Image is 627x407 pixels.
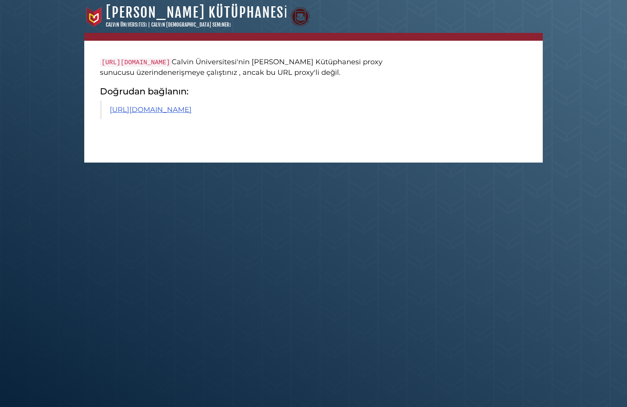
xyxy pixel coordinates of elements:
font: Calvin Üniversitesi | Calvin [DEMOGRAPHIC_DATA] Semineri [106,22,231,28]
img: Calvin Üniversitesi [84,7,104,27]
a: [PERSON_NAME] Kütüphanesi [106,4,288,21]
font: Doğrudan bağlanın: [100,86,188,97]
a: [URL][DOMAIN_NAME] [110,105,192,114]
font: erişmeye çalıştınız , ancak bu URL proxy'li değil. [172,68,341,77]
code: [URL][DOMAIN_NAME] [100,58,172,67]
font: Calvin Üniversitesi'nin [PERSON_NAME] Kütüphanesi proxy sunucusu üzerinden [100,58,382,77]
nav: ekmek kırıntısı [84,33,543,41]
img: Calvin İlahiyat Semineri [290,7,310,27]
